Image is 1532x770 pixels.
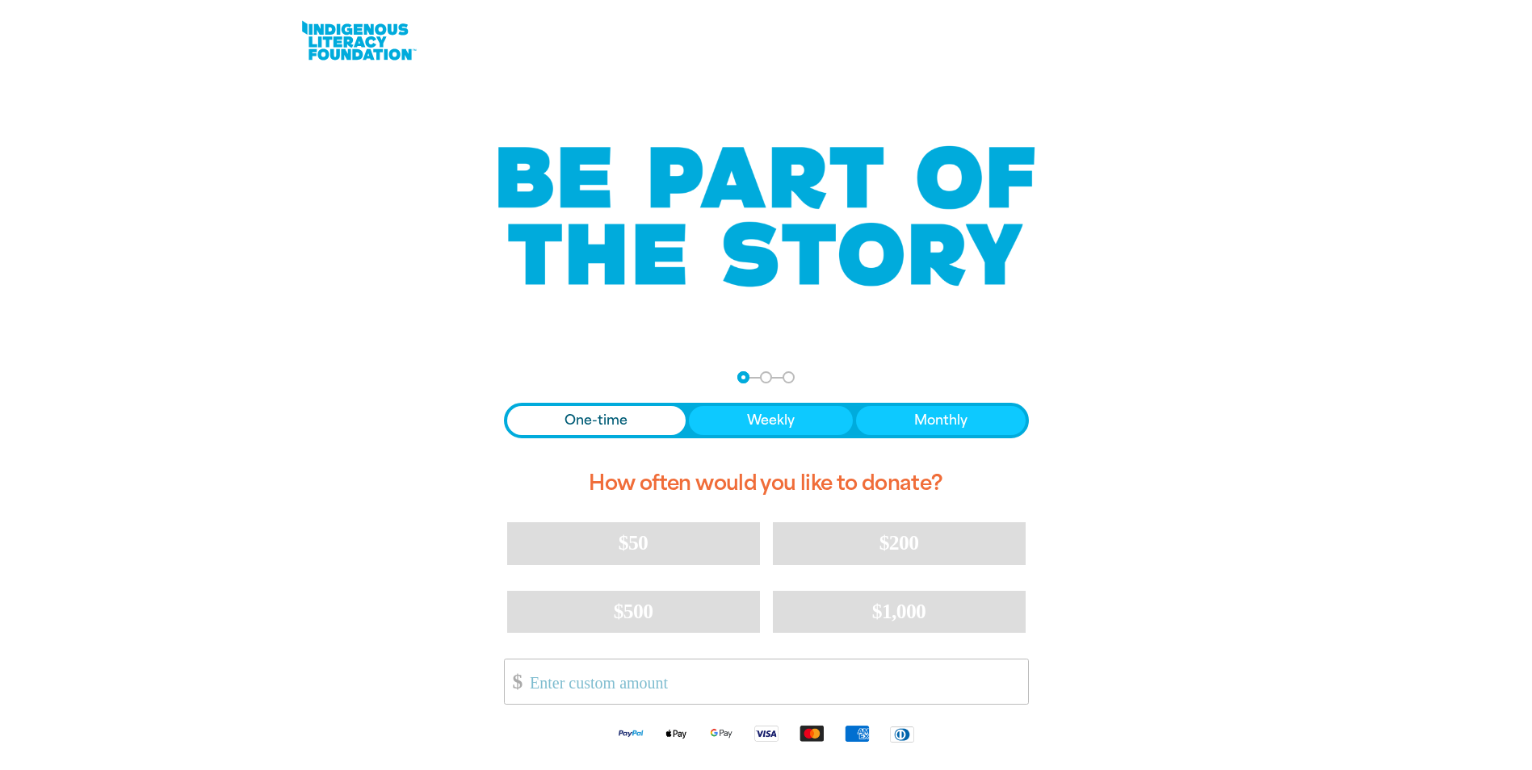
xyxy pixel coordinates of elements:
div: Available payment methods [504,711,1029,755]
button: Monthly [856,406,1026,435]
span: $1,000 [872,600,926,623]
button: $50 [507,522,760,564]
span: Monthly [914,411,967,430]
button: $500 [507,591,760,633]
img: Apple Pay logo [653,724,699,743]
span: $500 [614,600,653,623]
input: Enter custom amount [518,659,1027,704]
button: $1,000 [773,591,1026,633]
button: Navigate to step 2 of 3 to enter your details [760,371,772,383]
button: Navigate to step 3 of 3 to enter your payment details [783,371,795,383]
span: Weekly [747,411,795,430]
span: $ [505,663,523,700]
button: Weekly [689,406,853,435]
span: $200 [879,531,919,554]
img: Mastercard logo [789,724,834,743]
img: Visa logo [744,724,789,743]
span: $50 [619,531,648,554]
img: Be part of the story [484,114,1049,320]
img: Diners Club logo [879,725,925,743]
img: Paypal logo [608,724,653,743]
img: Google Pay logo [699,724,744,743]
h2: How often would you like to donate? [504,458,1029,509]
img: American Express logo [834,724,879,743]
button: One-time [507,406,686,435]
button: Navigate to step 1 of 3 to enter your donation amount [737,371,749,383]
span: One-time [565,411,627,430]
div: Donation frequency [504,403,1029,438]
button: $200 [773,522,1026,564]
